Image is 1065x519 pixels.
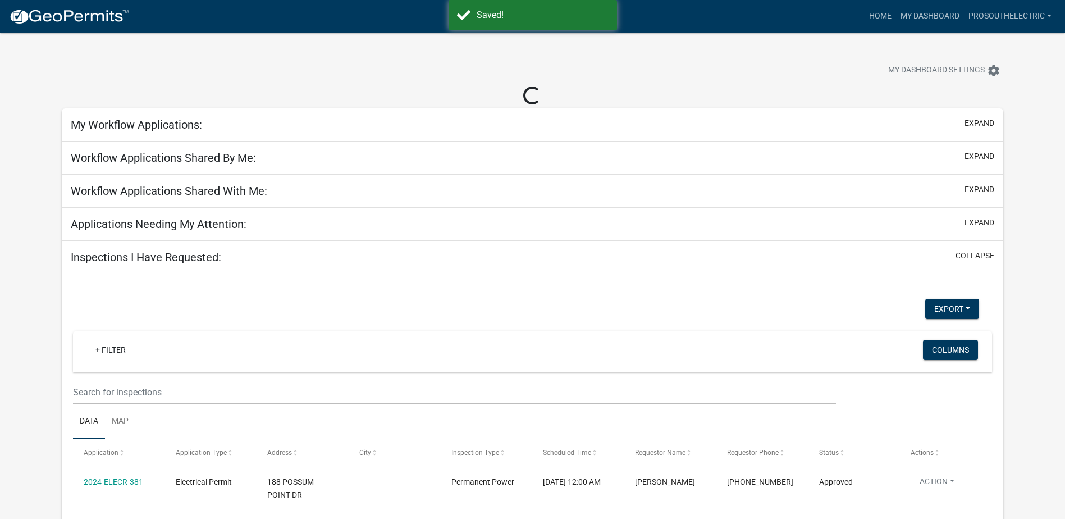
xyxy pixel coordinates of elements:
datatable-header-cell: Application Type [165,439,257,466]
span: Requestor Phone [727,449,779,457]
datatable-header-cell: City [349,439,441,466]
span: Scheduled Time [543,449,591,457]
button: expand [965,217,994,229]
h5: Inspections I Have Requested: [71,251,221,264]
span: Approved [819,477,853,486]
h5: Workflow Applications Shared With Me: [71,184,267,198]
i: settings [987,64,1000,78]
span: Status [819,449,839,457]
a: Data [73,404,105,440]
datatable-header-cell: Requestor Phone [716,439,808,466]
span: Keith Fitzgerald [635,477,695,486]
datatable-header-cell: Scheduled Time [532,439,624,466]
a: My Dashboard [896,6,964,27]
datatable-header-cell: Requestor Name [624,439,716,466]
input: Search for inspections [73,381,836,404]
div: Saved! [477,8,609,22]
span: Requestor Name [635,449,685,457]
button: Export [925,299,979,319]
button: expand [965,184,994,195]
datatable-header-cell: Status [808,439,900,466]
a: 2024-ELECR-381 [84,477,143,486]
datatable-header-cell: Address [257,439,349,466]
datatable-header-cell: Actions [900,439,992,466]
datatable-header-cell: Inspection Type [441,439,533,466]
span: Permanent Power [451,477,514,486]
span: My Dashboard Settings [888,64,985,78]
button: My Dashboard Settingssettings [879,60,1009,81]
a: Home [865,6,896,27]
span: Electrical Permit [176,477,232,486]
h5: Applications Needing My Attention: [71,217,246,231]
h5: Workflow Applications Shared By Me: [71,151,256,165]
button: expand [965,151,994,162]
span: Address [267,449,292,457]
span: Application Type [176,449,227,457]
span: Actions [911,449,934,457]
h5: My Workflow Applications: [71,118,202,131]
a: Map [105,404,135,440]
a: + Filter [86,340,135,360]
span: 678-381-7319 [727,477,793,486]
datatable-header-cell: Application [73,439,165,466]
button: expand [965,117,994,129]
span: 188 POSSUM POINT DR [267,477,314,499]
button: Columns [923,340,978,360]
span: Inspection Type [451,449,499,457]
button: Action [911,476,963,492]
span: 08/16/2024, 12:00 AM [543,477,601,486]
a: Prosouthelectric [964,6,1056,27]
button: collapse [956,250,994,262]
span: Application [84,449,118,457]
span: City [359,449,371,457]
